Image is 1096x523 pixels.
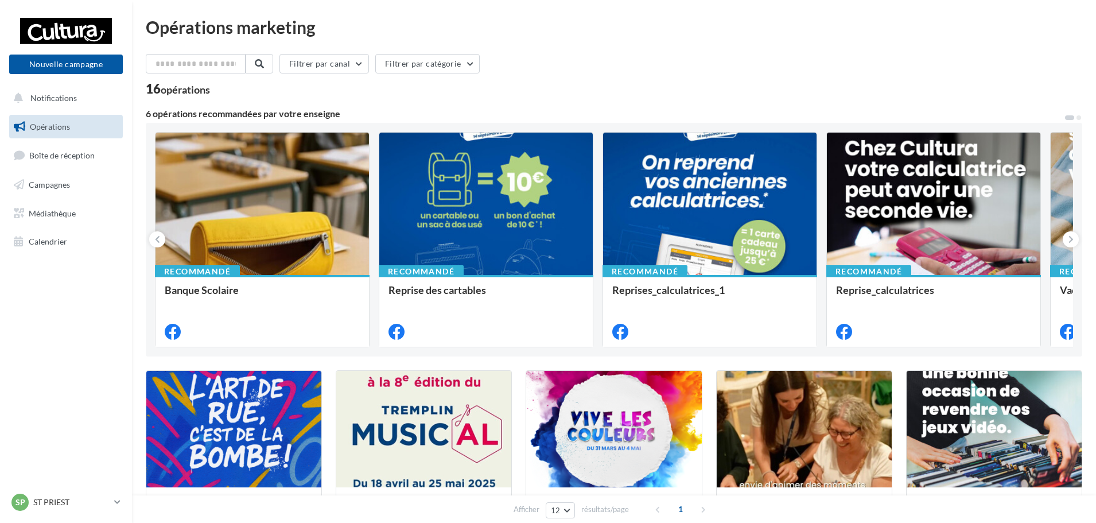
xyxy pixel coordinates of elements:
div: Recommandé [603,265,687,278]
span: Opérations [30,122,70,131]
button: Filtrer par canal [279,54,369,73]
button: Filtrer par catégorie [375,54,480,73]
div: 6 opérations recommandées par votre enseigne [146,109,1064,118]
div: Reprise_calculatrices [836,284,1031,307]
div: Recommandé [155,265,240,278]
span: résultats/page [581,504,629,515]
div: Recommandé [826,265,911,278]
div: Reprises_calculatrices_1 [612,284,807,307]
div: Banque Scolaire [165,284,360,307]
button: 12 [546,502,575,518]
span: Calendrier [29,237,67,246]
div: Reprise des cartables [388,284,584,307]
p: ST PRIEST [33,497,110,508]
span: 12 [551,506,561,515]
span: Afficher [514,504,539,515]
a: Opérations [7,115,125,139]
a: SP ST PRIEST [9,491,123,513]
div: Opérations marketing [146,18,1082,36]
span: Boîte de réception [29,150,95,160]
span: Campagnes [29,180,70,189]
span: Médiathèque [29,208,76,218]
a: Campagnes [7,173,125,197]
a: Médiathèque [7,202,125,226]
button: Nouvelle campagne [9,55,123,74]
a: Boîte de réception [7,143,125,168]
div: opérations [161,84,210,95]
span: SP [15,497,25,508]
span: 1 [671,500,690,518]
span: Notifications [30,93,77,103]
div: 16 [146,83,210,95]
button: Notifications [7,86,121,110]
div: Recommandé [379,265,464,278]
a: Calendrier [7,230,125,254]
